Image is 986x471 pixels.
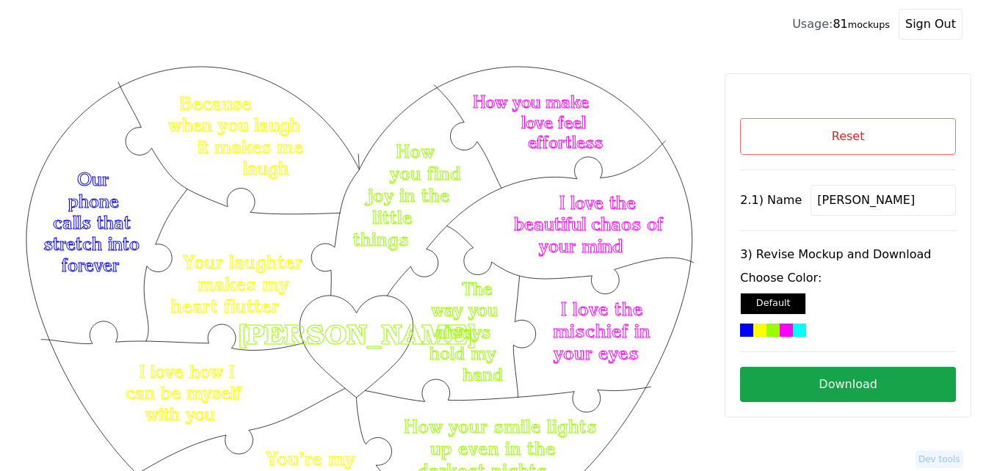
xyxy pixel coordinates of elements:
[554,343,639,365] text: your eyes
[429,343,496,364] text: hold my
[916,450,963,468] button: Dev tools
[139,361,234,382] text: I love how I
[740,367,956,402] button: Download
[179,93,251,114] text: Because
[353,228,409,250] text: things
[521,112,586,132] text: love feel
[243,158,289,179] text: laugh
[539,235,623,257] text: your mind
[792,17,833,31] span: Usage:
[740,269,956,287] label: Choose Color:
[126,382,242,404] text: can be myself
[197,273,289,295] text: makes my
[68,191,119,212] text: phone
[62,255,119,276] text: forever
[77,169,109,190] text: Our
[43,233,139,255] text: stretch into
[436,321,491,343] text: always
[792,15,890,33] div: 81
[553,321,650,343] text: mischief in
[53,212,131,233] text: calls that
[514,213,664,235] text: beautiful chaos of
[266,448,355,470] text: You’re my
[899,9,963,40] button: Sign Out
[171,295,279,317] text: heart flutter
[740,246,956,263] label: 3) Revise Mockup and Download
[559,192,636,213] text: I love the
[756,297,791,308] small: Default
[390,162,461,184] text: you find
[183,251,302,273] text: Your laughter
[740,118,956,155] button: Reset
[528,132,603,152] text: effortless
[145,404,215,425] text: with you
[372,206,413,228] text: little
[463,364,503,385] text: hand
[168,114,300,136] text: when you laugh
[396,140,435,162] text: How
[430,437,556,459] text: up even in the
[848,19,890,30] small: mockups
[561,299,643,321] text: I love the
[473,92,589,112] text: How you make
[239,319,476,351] text: [PERSON_NAME]
[462,278,493,299] text: The
[197,136,303,158] text: it makes me
[431,299,498,321] text: way you
[404,415,597,437] text: How your smile lights
[740,191,802,209] label: 2.1) Name
[364,184,450,206] text: joy in the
